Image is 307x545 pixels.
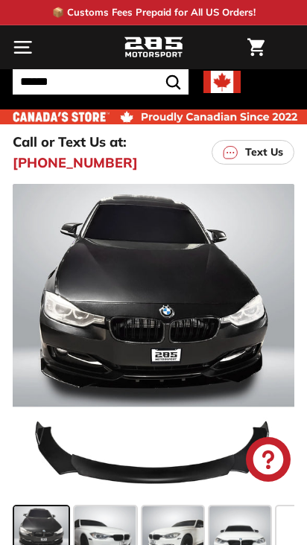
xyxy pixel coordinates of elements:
[212,140,294,165] a: Text Us
[240,26,272,68] a: Cart
[245,144,283,160] p: Text Us
[13,132,127,152] p: Call or Text Us at:
[13,153,138,173] a: [PHONE_NUMBER]
[13,69,189,95] input: Search
[124,35,183,60] img: Logo_285_Motorsport_areodynamics_components
[241,437,295,485] inbox-online-store-chat: Shopify online store chat
[52,5,256,20] p: 📦 Customs Fees Prepaid for All US Orders!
